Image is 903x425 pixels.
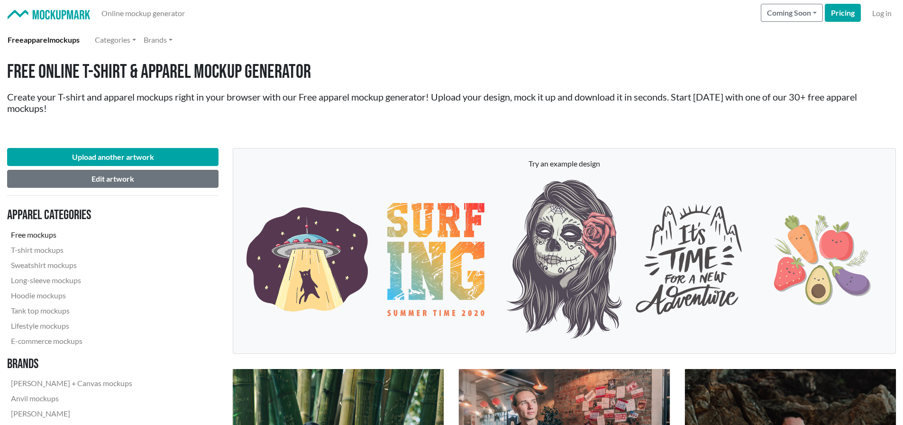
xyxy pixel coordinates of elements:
[7,61,896,83] h1: Free Online T-shirt & Apparel Mockup Generator
[7,148,219,166] button: Upload another artwork
[7,333,136,349] a: E-commerce mockups
[7,356,136,372] h3: Brands
[7,170,219,188] button: Edit artwork
[91,30,140,49] a: Categories
[825,4,861,22] a: Pricing
[7,273,136,288] a: Long-sleeve mockups
[7,318,136,333] a: Lifestyle mockups
[868,4,895,23] a: Log in
[7,303,136,318] a: Tank top mockups
[7,227,136,242] a: Free mockups
[7,242,136,258] a: T-shirt mockups
[8,10,90,20] img: Mockup Mark
[98,4,189,23] a: Online mockup generator
[243,158,886,169] p: Try an example design
[24,35,49,44] span: apparel
[7,91,896,114] h2: Create your T-shirt and apparel mockups right in your browser with our Free apparel mockup genera...
[7,376,136,391] a: [PERSON_NAME] + Canvas mockups
[4,30,83,49] a: Freeapparelmockups
[140,30,176,49] a: Brands
[7,391,136,406] a: Anvil mockups
[7,288,136,303] a: Hoodie mockups
[7,258,136,273] a: Sweatshirt mockups
[7,406,136,421] a: [PERSON_NAME]
[761,4,823,22] button: Coming Soon
[7,207,136,223] h3: Apparel categories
